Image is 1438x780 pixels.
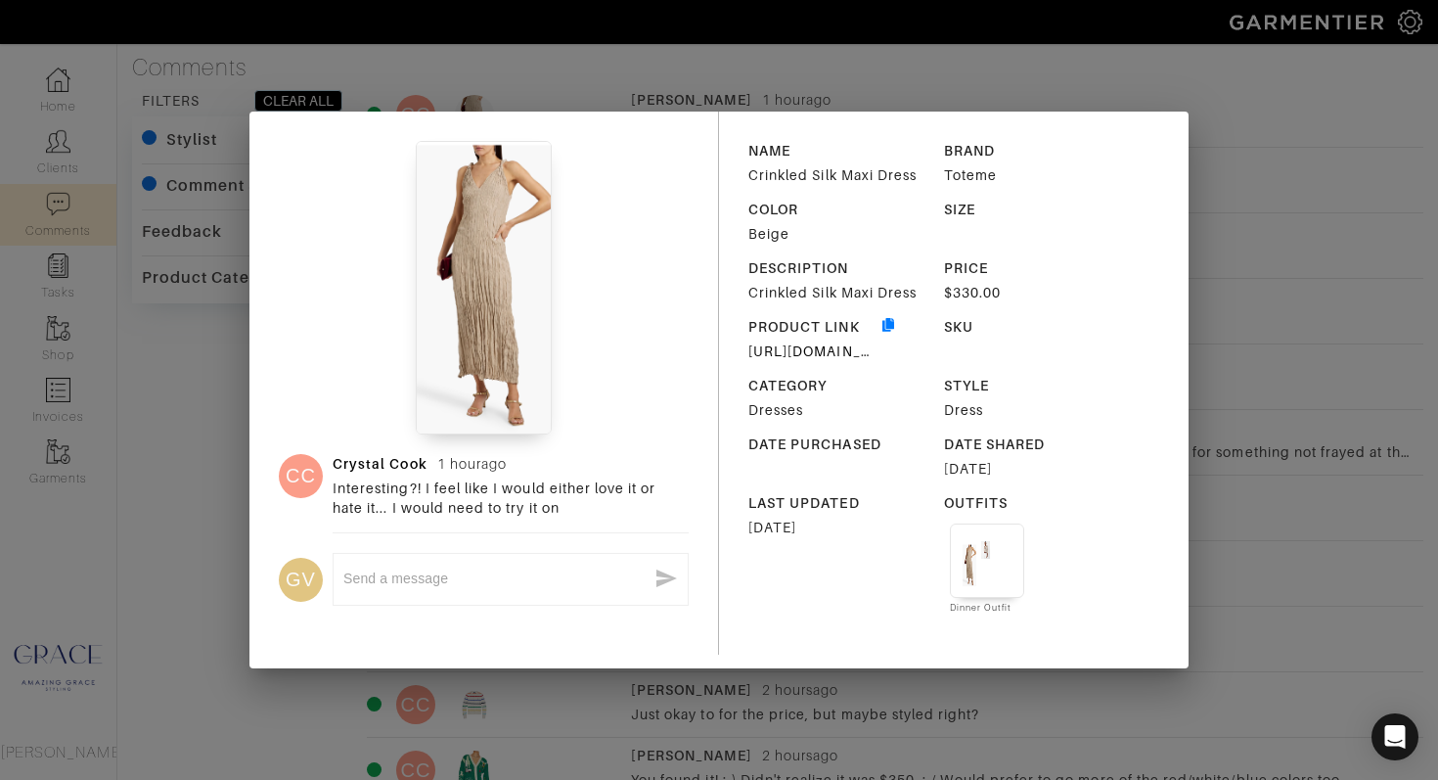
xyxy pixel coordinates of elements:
[950,602,1024,614] div: Dinner Outfit
[333,456,427,472] a: Crystal Cook
[748,493,929,513] div: LAST UPDATED
[748,258,929,278] div: DESCRIPTION
[961,534,1013,587] img: Outfit Dinner Outfit
[748,165,929,185] div: Crinkled Silk Maxi Dress
[944,435,1125,454] div: DATE SHARED
[748,224,929,244] div: Beige
[944,317,1125,337] div: SKU
[944,376,1125,395] div: STYLE
[944,459,1125,479] div: [DATE]
[944,141,1125,161] div: BRAND
[748,141,929,161] div: NAME
[748,435,929,454] div: DATE PURCHASED
[437,454,507,474] div: 1 hour ago
[279,558,323,602] div: GV
[279,454,323,498] div: CC
[944,283,1125,302] div: $330.00
[333,479,689,518] div: Interesting?! I feel like I would either love it or hate it... I would need to try it on
[748,317,878,337] div: PRODUCT LINK
[944,200,1125,219] div: SIZE
[748,200,929,219] div: COLOR
[944,258,1125,278] div: PRICE
[748,283,929,302] div: Crinkled Silk Maxi Dress
[748,518,929,537] div: [DATE]
[944,165,1125,185] div: Toteme
[944,400,1125,420] div: Dress
[748,376,929,395] div: CATEGORY
[944,493,1125,513] div: OUTFITS
[416,141,553,435] img: FqPhuGY2cX3B55y35jo23aBy.png
[1371,713,1418,760] div: Open Intercom Messenger
[748,400,929,420] div: Dresses
[748,344,908,359] a: [URL][DOMAIN_NAME]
